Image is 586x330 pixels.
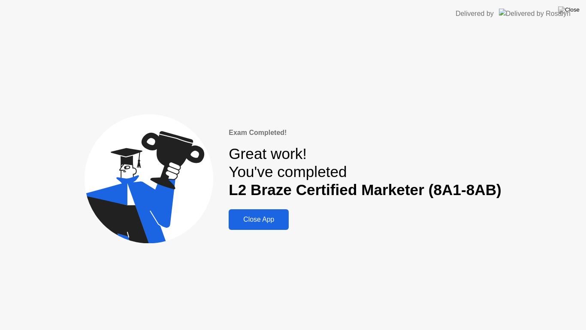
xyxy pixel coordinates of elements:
div: Great work! You've completed [229,145,501,199]
img: Delivered by Rosalyn [499,9,571,18]
button: Close App [229,209,289,230]
b: L2 Braze Certified Marketer (8A1-8AB) [229,181,501,198]
div: Exam Completed! [229,128,501,138]
div: Close App [231,216,286,223]
img: Close [558,6,580,13]
div: Delivered by [456,9,494,19]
